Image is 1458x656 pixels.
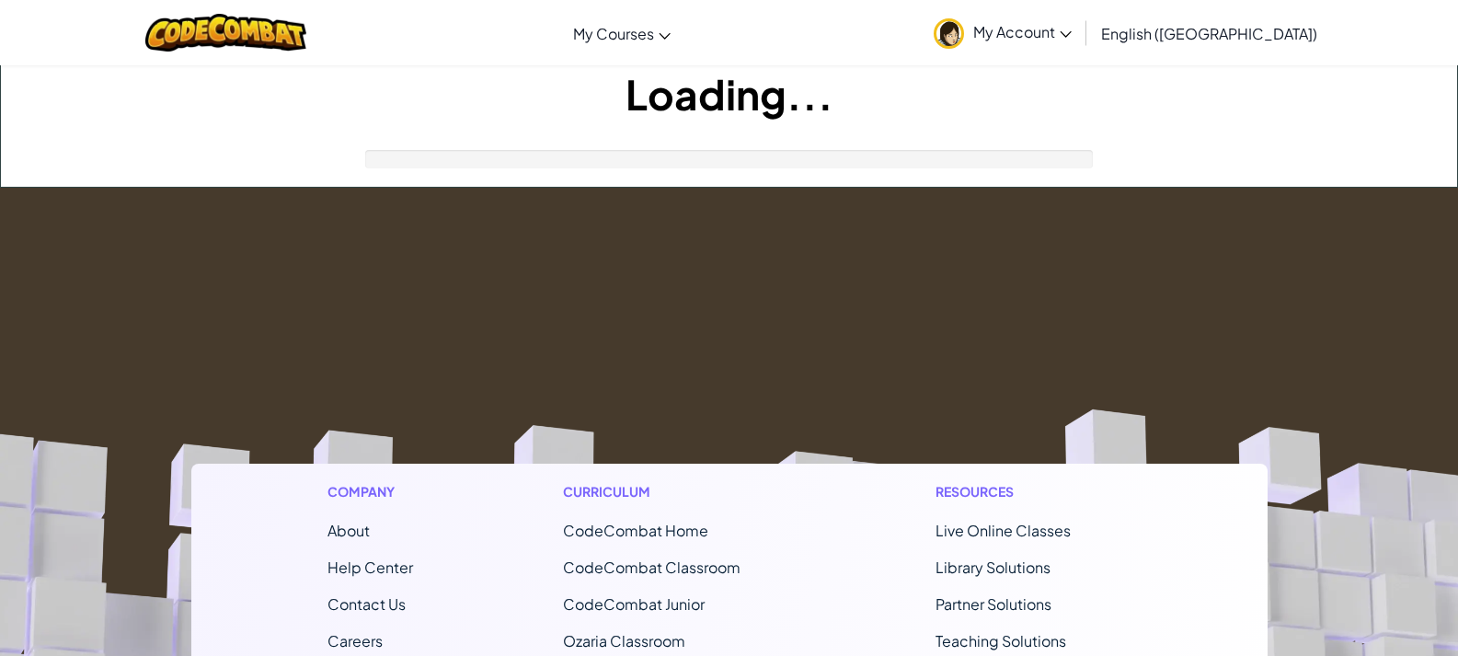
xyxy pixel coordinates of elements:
span: English ([GEOGRAPHIC_DATA]) [1101,24,1317,43]
a: My Account [924,4,1081,62]
a: Partner Solutions [936,594,1051,614]
h1: Resources [936,482,1131,501]
a: Live Online Classes [936,521,1071,540]
img: avatar [934,18,964,49]
img: CodeCombat logo [145,14,306,52]
a: CodeCombat Junior [563,594,705,614]
h1: Loading... [1,65,1457,122]
a: About [327,521,370,540]
a: Ozaria Classroom [563,631,685,650]
a: English ([GEOGRAPHIC_DATA]) [1092,8,1326,58]
a: Help Center [327,558,413,577]
a: CodeCombat Classroom [563,558,740,577]
h1: Curriculum [563,482,786,501]
span: CodeCombat Home [563,521,708,540]
span: My Courses [573,24,654,43]
a: Careers [327,631,383,650]
a: My Courses [564,8,680,58]
a: Library Solutions [936,558,1050,577]
a: Teaching Solutions [936,631,1066,650]
span: My Account [973,22,1072,41]
h1: Company [327,482,413,501]
span: Contact Us [327,594,406,614]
